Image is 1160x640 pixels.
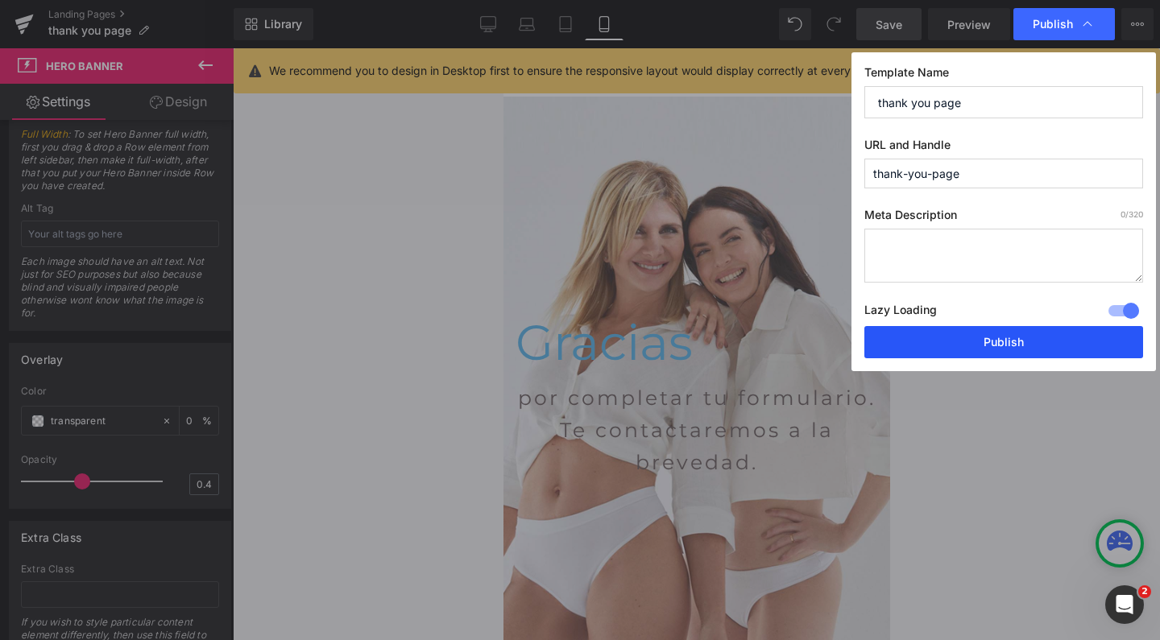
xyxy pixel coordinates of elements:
button: Abrir búsqueda [35,6,71,42]
button: Abrir carrito Total de artículos en el carrito: 0 [350,6,385,42]
iframe: Intercom live chat [1105,585,1144,624]
span: /320 [1121,209,1143,219]
span: 2 [1138,585,1151,598]
p: Te contactaremos a la brevedad. [12,365,375,430]
p: por completar tu formulario. [12,333,375,365]
label: Lazy Loading [864,299,937,326]
span: Publish [1033,17,1073,31]
label: Template Name [864,65,1143,86]
p: Gracias [12,255,375,334]
button: Publish [864,326,1143,358]
span: 0 [1121,209,1125,219]
button: Abrir menú de cuenta [314,6,350,42]
label: Meta Description [864,208,1143,229]
label: URL and Handle [864,138,1143,159]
